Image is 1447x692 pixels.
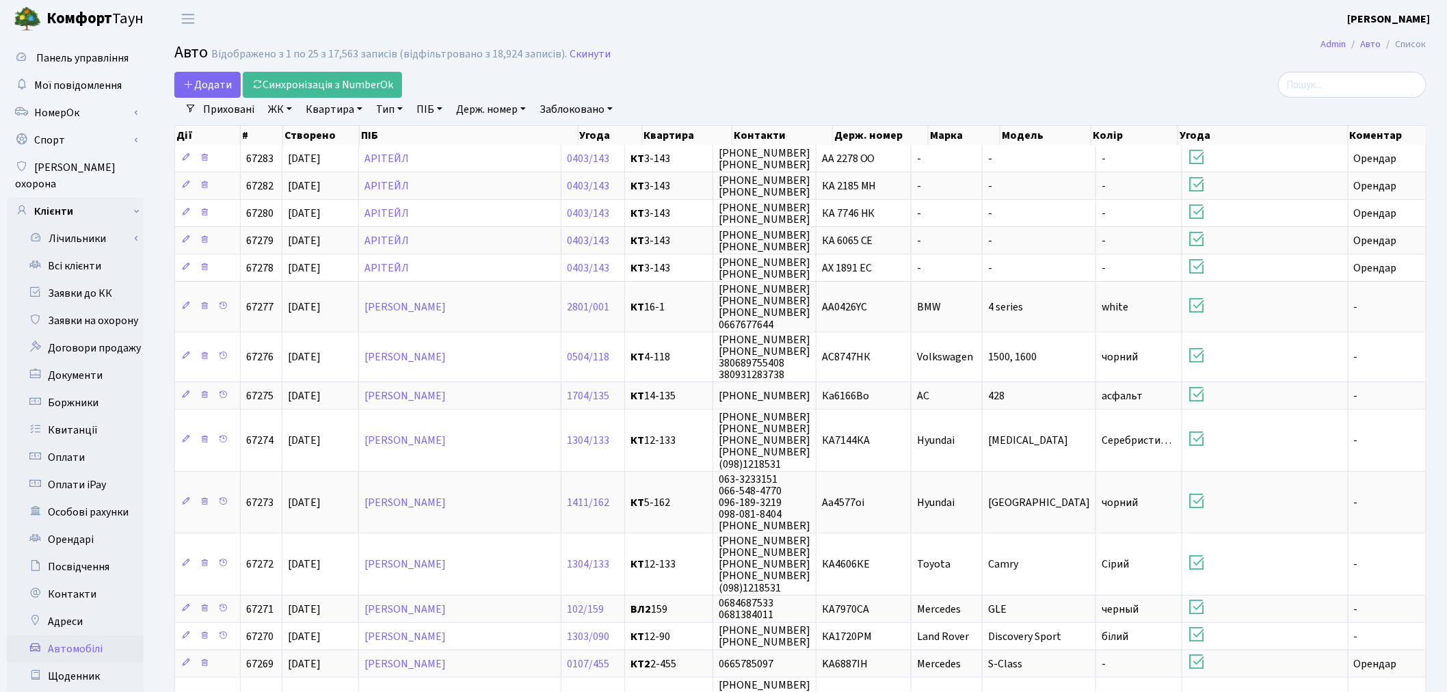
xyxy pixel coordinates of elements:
[1354,629,1358,644] span: -
[630,300,644,315] b: КТ
[630,181,706,191] span: 3-143
[7,444,144,471] a: Оплати
[7,307,144,334] a: Заявки на охорону
[288,388,321,403] span: [DATE]
[36,51,129,66] span: Панель управління
[630,390,706,401] span: 14-135
[1102,656,1106,671] span: -
[246,602,274,617] span: 67271
[719,656,773,671] span: 0665785097
[1102,151,1106,166] span: -
[917,557,951,572] span: Toyota
[630,233,644,248] b: КТ
[917,433,955,448] span: Hyundai
[1354,656,1397,671] span: Орендар
[1354,388,1358,403] span: -
[7,608,144,635] a: Адреси
[822,495,864,510] span: Аа4577оі
[822,557,870,572] span: КА4606КЕ
[988,629,1061,644] span: Discovery Sport
[822,300,867,315] span: АА0426YC
[411,98,448,121] a: ПІБ
[822,151,875,166] span: АА 2278 ОО
[579,126,643,145] th: Угода
[1354,261,1397,276] span: Орендар
[364,433,446,448] a: [PERSON_NAME]
[567,206,609,221] a: 0403/143
[288,151,321,166] span: [DATE]
[719,596,773,622] span: 0684687533 0681384011
[7,127,144,154] a: Спорт
[246,349,274,364] span: 67276
[1354,233,1397,248] span: Орендар
[1361,37,1381,51] a: Авто
[988,495,1090,510] span: [GEOGRAPHIC_DATA]
[7,44,144,72] a: Панель управління
[988,557,1018,572] span: Camry
[364,629,446,644] a: [PERSON_NAME]
[246,656,274,671] span: 67269
[719,623,810,650] span: [PHONE_NUMBER] [PHONE_NUMBER]
[567,300,609,315] a: 2801/001
[211,48,567,61] div: Відображено з 1 по 25 з 17,563 записів (відфільтровано з 18,924 записів).
[243,72,402,98] a: Синхронізація з NumberOk
[534,98,618,121] a: Заблоковано
[917,629,969,644] span: Land Rover
[288,629,321,644] span: [DATE]
[14,5,41,33] img: logo.png
[567,233,609,248] a: 0403/143
[630,631,706,642] span: 12-90
[822,629,872,644] span: КА1720РМ
[1354,557,1358,572] span: -
[1348,12,1431,27] b: [PERSON_NAME]
[1354,300,1358,315] span: -
[822,388,869,403] span: Ка6166Во
[288,656,321,671] span: [DATE]
[822,656,868,671] span: KA6887IH
[364,388,446,403] a: [PERSON_NAME]
[1178,126,1349,145] th: Угода
[1102,433,1171,448] span: Серебристи…
[988,300,1023,315] span: 4 series
[822,349,871,364] span: АС8747НК
[732,126,833,145] th: Контакти
[719,173,810,200] span: [PHONE_NUMBER] [PHONE_NUMBER]
[7,416,144,444] a: Квитанції
[1102,178,1106,194] span: -
[1102,495,1138,510] span: чорний
[988,261,992,276] span: -
[246,433,274,448] span: 67274
[917,261,921,276] span: -
[1354,602,1358,617] span: -
[364,233,409,248] a: АРІТЕЙЛ
[47,8,144,31] span: Таун
[451,98,531,121] a: Держ. номер
[288,206,321,221] span: [DATE]
[1349,126,1427,145] th: Коментар
[822,178,877,194] span: КА 2185 МН
[917,495,955,510] span: Hyundai
[567,602,604,617] a: 102/159
[7,252,144,280] a: Всі клієнти
[630,656,650,671] b: КТ2
[288,602,321,617] span: [DATE]
[364,151,409,166] a: АРІТЕЙЛ
[570,48,611,61] a: Скинути
[283,126,360,145] th: Створено
[822,602,869,617] span: КА7970СА
[988,151,992,166] span: -
[288,557,321,572] span: [DATE]
[630,153,706,164] span: 3-143
[822,233,873,248] span: КА 6065 СЕ
[364,602,446,617] a: [PERSON_NAME]
[630,235,706,246] span: 3-143
[630,388,644,403] b: КТ
[300,98,368,121] a: Квартира
[988,656,1022,671] span: S-Class
[929,126,1000,145] th: Марка
[917,178,921,194] span: -
[1354,433,1358,448] span: -
[630,658,706,669] span: 2-455
[7,334,144,362] a: Договори продажу
[1102,233,1106,248] span: -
